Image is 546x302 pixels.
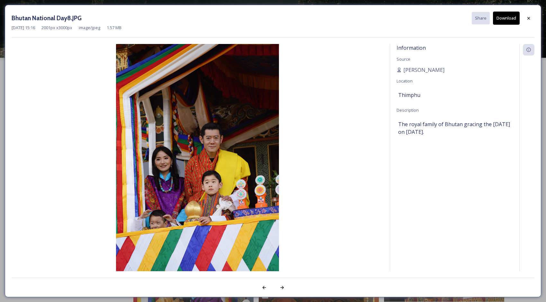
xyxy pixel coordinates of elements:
span: Information [397,44,426,51]
button: Download [493,12,520,25]
span: Location [397,78,413,84]
img: Bhutan%20National%20Day8.JPG [12,44,383,288]
span: Description [397,107,419,113]
button: Share [472,12,490,24]
span: Source [397,56,410,62]
span: [PERSON_NAME] [403,66,444,74]
span: 2001 px x 3000 px [41,25,72,31]
span: [DATE] 15:16 [12,25,35,31]
span: 1.57 MB [107,25,121,31]
span: image/jpeg [79,25,100,31]
span: The royal family of Bhutan gracing the [DATE] on [DATE]. [398,120,511,136]
span: Thimphu [398,91,420,99]
h3: Bhutan National Day8.JPG [12,13,82,23]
